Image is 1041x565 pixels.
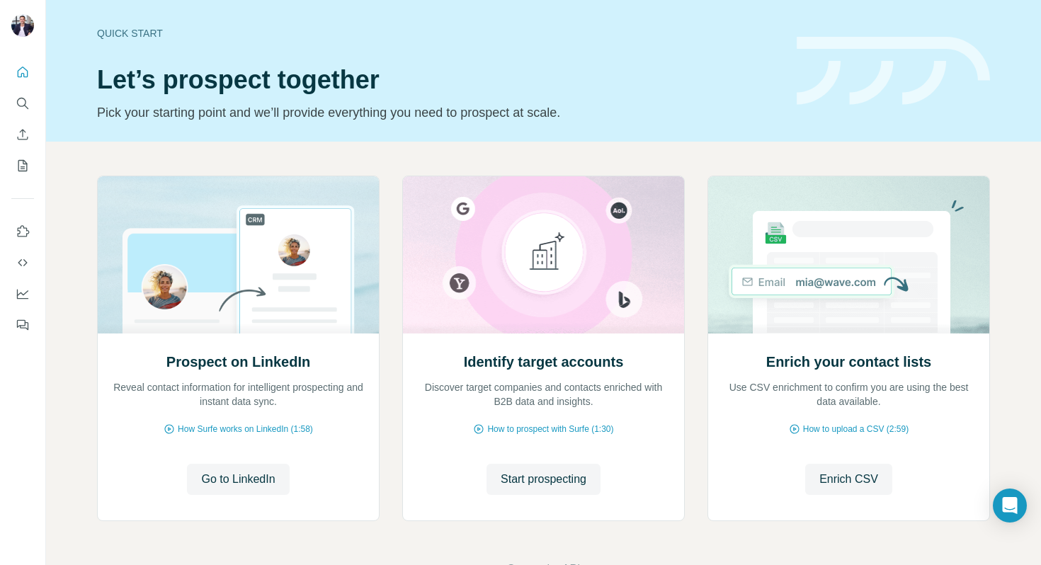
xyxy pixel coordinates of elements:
div: Quick start [97,26,780,40]
span: Go to LinkedIn [201,471,275,488]
h2: Identify target accounts [464,352,624,372]
button: Start prospecting [487,464,601,495]
p: Use CSV enrichment to confirm you are using the best data available. [722,380,975,409]
h1: Let’s prospect together [97,66,780,94]
img: banner [797,37,990,105]
h2: Prospect on LinkedIn [166,352,310,372]
img: Enrich your contact lists [707,176,990,333]
p: Discover target companies and contacts enriched with B2B data and insights. [417,380,670,409]
button: My lists [11,153,34,178]
img: Prospect on LinkedIn [97,176,380,333]
img: Avatar [11,14,34,37]
div: Open Intercom Messenger [993,489,1027,523]
button: Quick start [11,59,34,85]
p: Pick your starting point and we’ll provide everything you need to prospect at scale. [97,103,780,122]
span: Enrich CSV [819,471,878,488]
h2: Enrich your contact lists [766,352,931,372]
span: How to prospect with Surfe (1:30) [487,423,613,435]
button: Enrich CSV [805,464,892,495]
span: Start prospecting [501,471,586,488]
span: How Surfe works on LinkedIn (1:58) [178,423,313,435]
p: Reveal contact information for intelligent prospecting and instant data sync. [112,380,365,409]
button: Use Surfe API [11,250,34,275]
button: Search [11,91,34,116]
button: Enrich CSV [11,122,34,147]
button: Dashboard [11,281,34,307]
button: Go to LinkedIn [187,464,289,495]
span: How to upload a CSV (2:59) [803,423,909,435]
button: Use Surfe on LinkedIn [11,219,34,244]
button: Feedback [11,312,34,338]
img: Identify target accounts [402,176,685,333]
